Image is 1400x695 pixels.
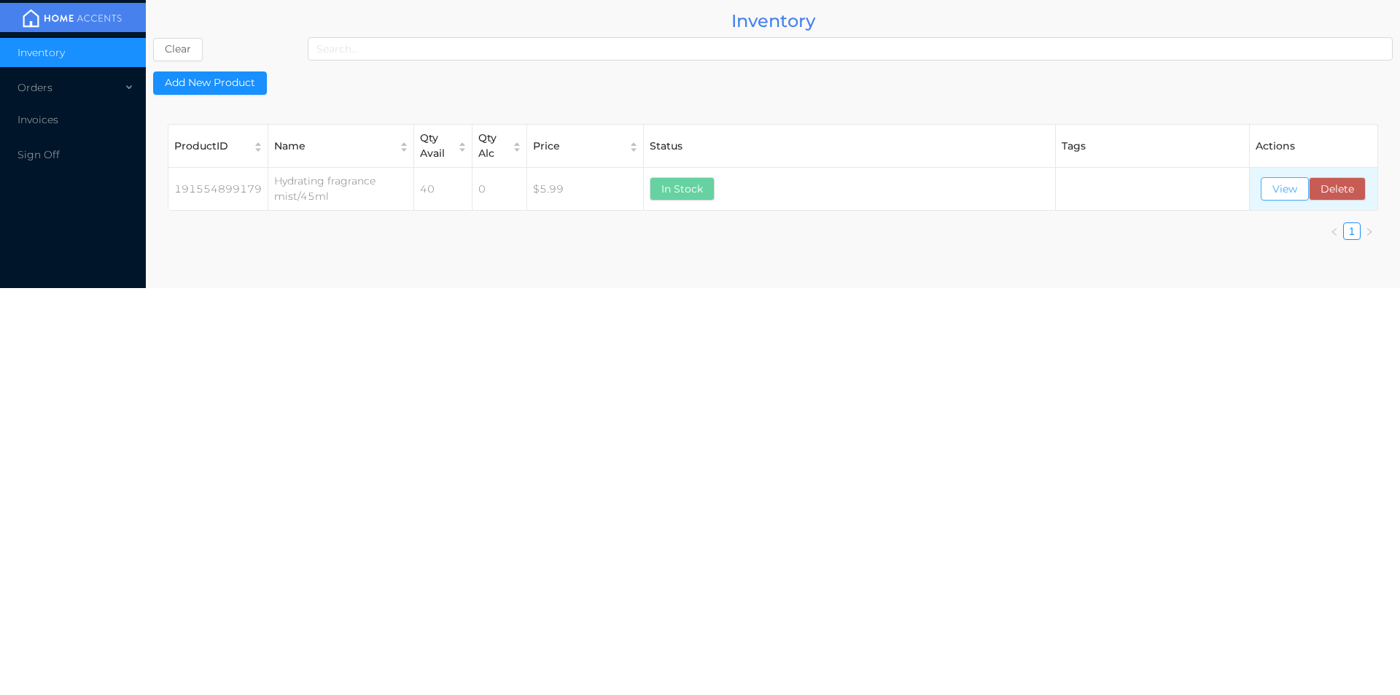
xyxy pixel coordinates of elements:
div: Sort [629,140,639,152]
i: icon: caret-up [254,140,263,143]
div: Status [650,139,1049,154]
i: icon: caret-up [458,140,467,143]
div: Price [533,139,621,154]
a: 1 [1349,225,1355,237]
div: Sort [253,140,263,152]
div: Actions [1256,139,1372,154]
i: icon: caret-down [254,146,263,149]
td: $5.99 [527,168,644,211]
div: Sort [457,140,467,152]
li: Previous Page [1326,222,1343,240]
div: Sort [512,140,522,152]
button: Clear [153,38,203,61]
td: 191554899179 [168,168,268,211]
i: icon: caret-down [400,146,409,149]
i: icon: caret-down [629,146,639,149]
div: Inventory [153,7,1393,34]
input: Search... [308,37,1393,61]
button: Add New Product [153,71,267,95]
div: Qty Avail [420,131,450,161]
span: Invoices [17,113,58,126]
div: Qty Alc [478,131,505,161]
button: View [1261,177,1309,201]
td: 0 [472,168,527,211]
div: ProductID [174,139,246,154]
button: Delete [1309,177,1366,201]
td: 40 [414,168,472,211]
button: In Stock [650,177,715,201]
span: Inventory [17,46,65,59]
i: icon: caret-up [400,140,409,143]
i: icon: caret-down [513,146,522,149]
i: icon: caret-down [458,146,467,149]
div: Name [274,139,392,154]
i: icon: right [1365,228,1374,236]
div: Tags [1062,139,1244,154]
li: 1 [1343,222,1361,240]
i: icon: left [1330,228,1339,236]
span: Sign Off [17,148,60,161]
img: mainBanner [17,7,127,29]
div: Sort [399,140,409,152]
i: icon: caret-up [513,140,522,143]
li: Next Page [1361,222,1378,240]
i: icon: caret-up [629,140,639,143]
td: Hydrating fragrance mist/45ml [268,168,414,211]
